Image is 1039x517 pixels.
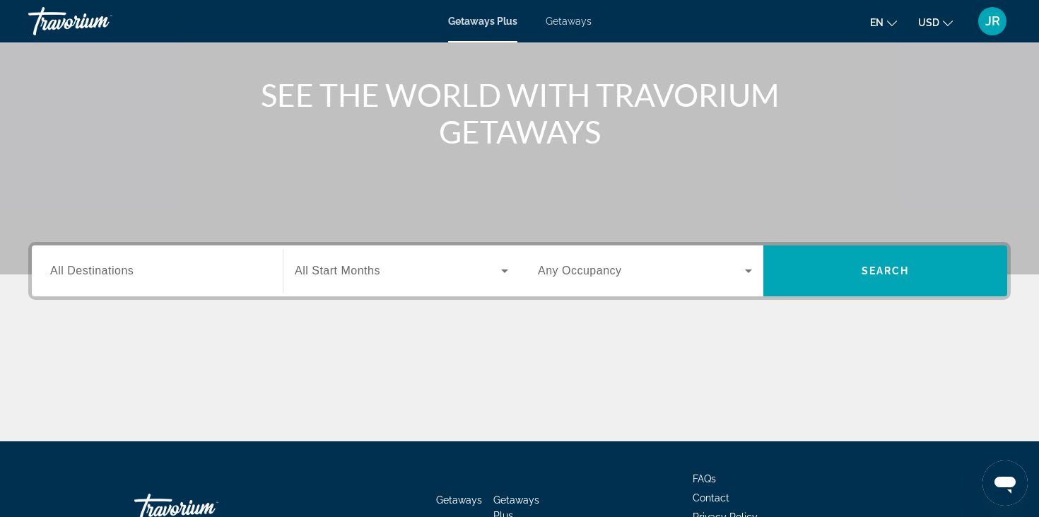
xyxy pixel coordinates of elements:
h1: SEE THE WORLD WITH TRAVORIUM GETAWAYS [254,76,785,150]
span: Any Occupancy [538,265,622,277]
a: Getaways [546,16,592,27]
iframe: Button to launch messaging window [982,460,1028,506]
span: USD [918,17,939,28]
span: Search [862,265,910,277]
span: JR [985,14,1000,28]
a: Travorium [28,3,170,40]
a: Contact [693,492,729,504]
button: Change language [870,12,897,33]
a: Getaways Plus [448,16,517,27]
div: Search widget [32,245,1007,296]
button: User Menu [974,6,1011,36]
input: Select destination [50,263,264,280]
span: All Start Months [295,265,380,277]
button: Search [763,245,1007,296]
a: Getaways [436,494,482,506]
a: FAQs [693,473,716,484]
button: Change currency [918,12,953,33]
span: en [870,17,884,28]
span: All Destinations [50,265,134,277]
